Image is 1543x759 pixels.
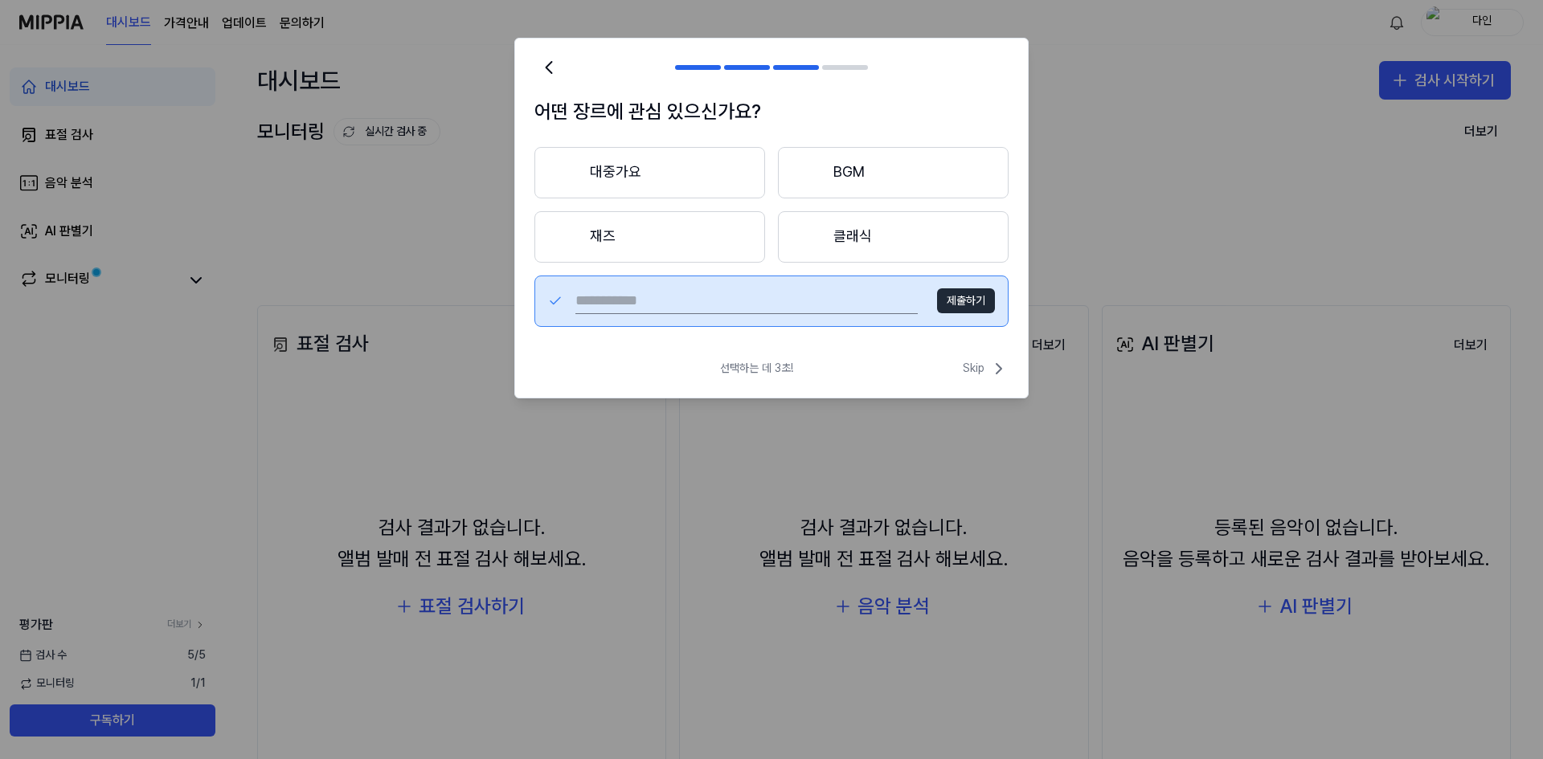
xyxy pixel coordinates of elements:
[778,211,1009,263] button: 클래식
[963,359,1009,378] span: Skip
[960,359,1009,378] button: Skip
[534,211,765,263] button: 재즈
[534,96,1009,127] h1: 어떤 장르에 관심 있으신가요?
[937,288,995,314] button: 제출하기
[720,361,793,377] span: 선택하는 데 3초!
[778,147,1009,198] button: BGM
[534,147,765,198] button: 대중가요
